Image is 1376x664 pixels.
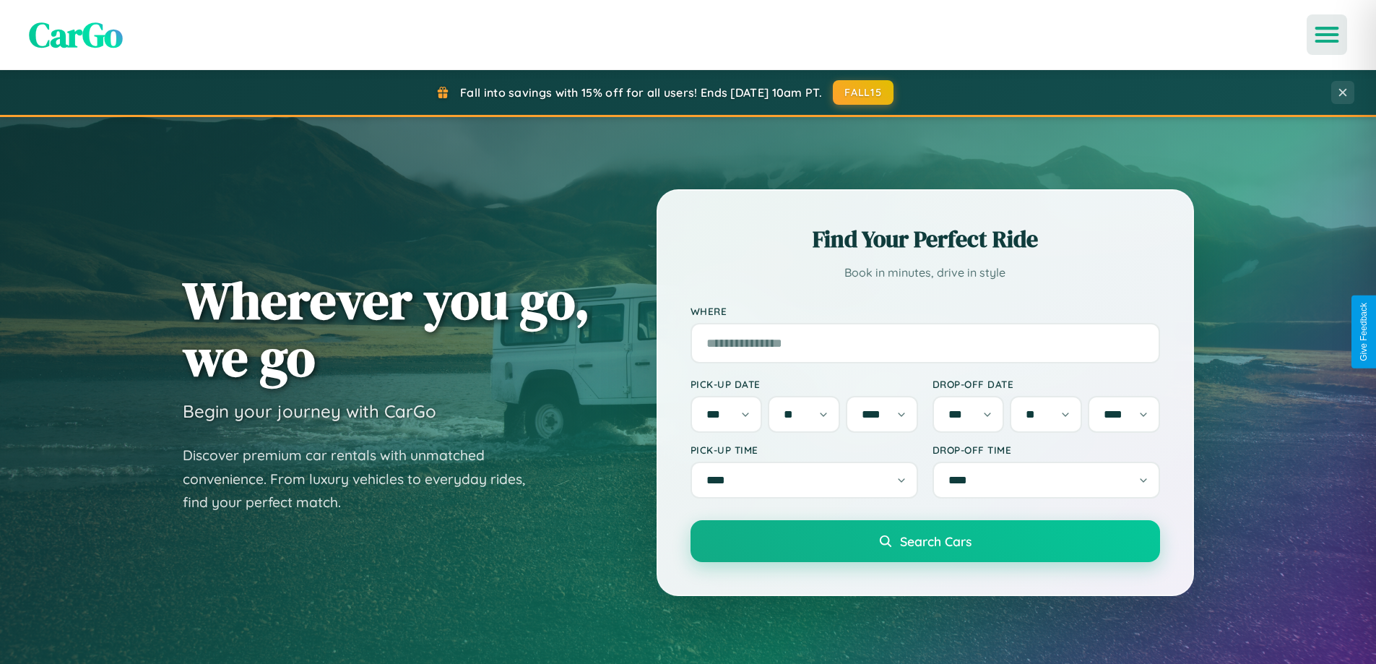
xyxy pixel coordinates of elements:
[691,444,918,456] label: Pick-up Time
[1359,303,1369,361] div: Give Feedback
[933,378,1160,390] label: Drop-off Date
[183,444,544,514] p: Discover premium car rentals with unmatched convenience. From luxury vehicles to everyday rides, ...
[691,262,1160,283] p: Book in minutes, drive in style
[933,444,1160,456] label: Drop-off Time
[691,520,1160,562] button: Search Cars
[183,400,436,422] h3: Begin your journey with CarGo
[183,272,590,386] h1: Wherever you go, we go
[29,11,123,59] span: CarGo
[900,533,972,549] span: Search Cars
[691,223,1160,255] h2: Find Your Perfect Ride
[460,85,822,100] span: Fall into savings with 15% off for all users! Ends [DATE] 10am PT.
[1307,14,1347,55] button: Open menu
[691,305,1160,317] label: Where
[833,80,893,105] button: FALL15
[691,378,918,390] label: Pick-up Date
